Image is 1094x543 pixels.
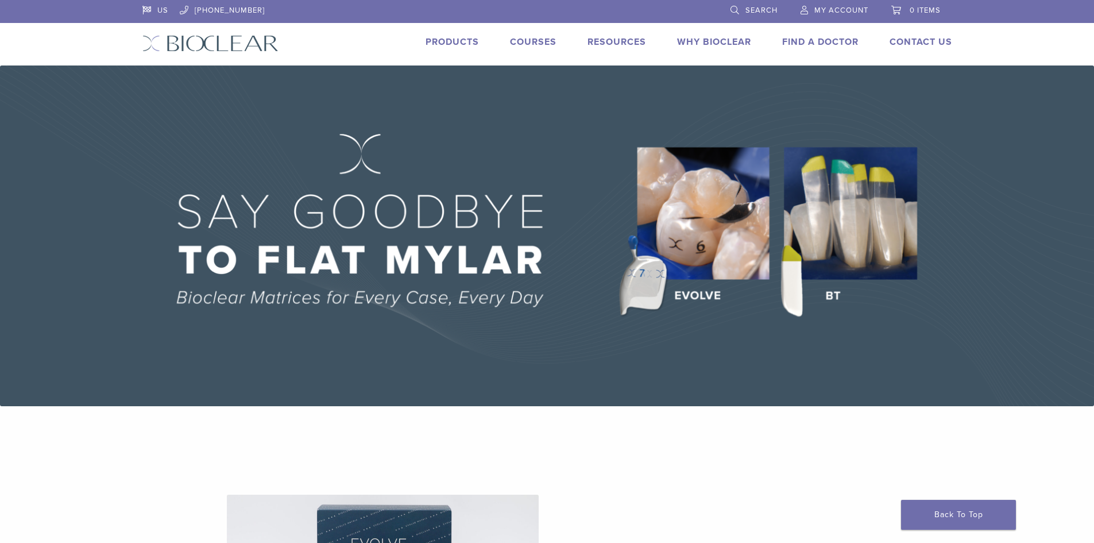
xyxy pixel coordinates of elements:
[587,36,646,48] a: Resources
[677,36,751,48] a: Why Bioclear
[142,35,279,52] img: Bioclear
[745,6,778,15] span: Search
[890,36,952,48] a: Contact Us
[814,6,868,15] span: My Account
[426,36,479,48] a: Products
[510,36,556,48] a: Courses
[901,500,1016,530] a: Back To Top
[910,6,941,15] span: 0 items
[782,36,859,48] a: Find A Doctor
